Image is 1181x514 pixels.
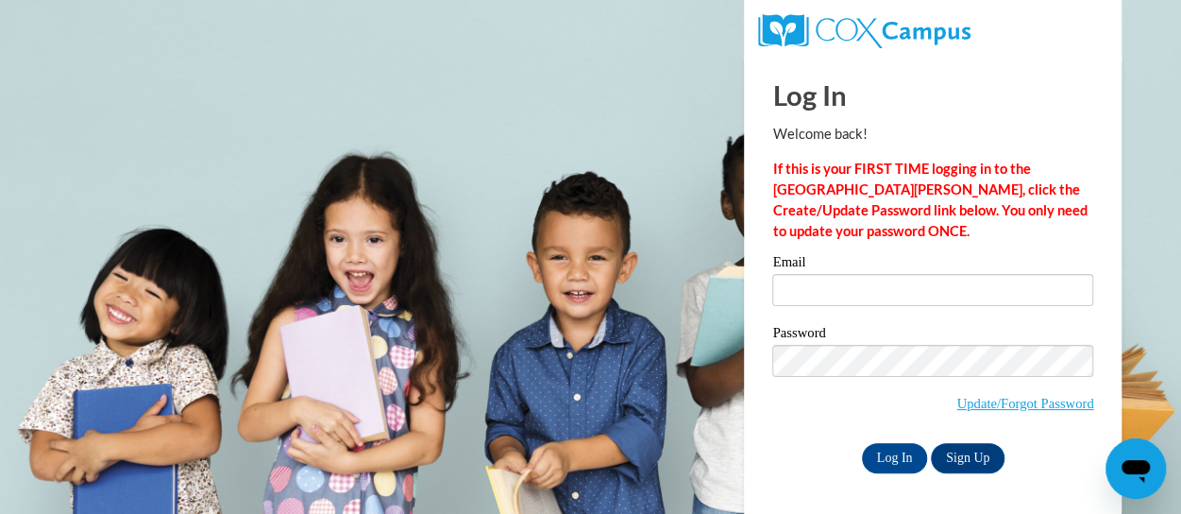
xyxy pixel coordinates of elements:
[931,443,1004,473] a: Sign Up
[772,76,1093,114] h1: Log In
[956,396,1093,411] a: Update/Forgot Password
[772,326,1093,345] label: Password
[862,443,928,473] input: Log In
[772,124,1093,145] p: Welcome back!
[758,14,970,48] img: COX Campus
[772,161,1087,239] strong: If this is your FIRST TIME logging in to the [GEOGRAPHIC_DATA][PERSON_NAME], click the Create/Upd...
[772,255,1093,274] label: Email
[1105,438,1166,499] iframe: Button to launch messaging window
